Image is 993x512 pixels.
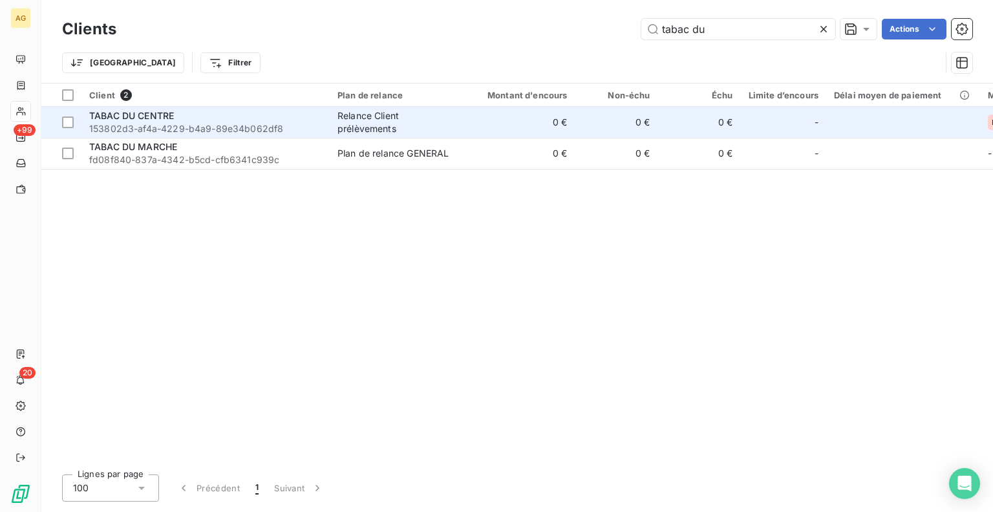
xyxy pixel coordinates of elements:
[10,484,31,504] img: Logo LeanPay
[89,110,174,121] span: TABAC DU CENTRE
[337,147,449,160] div: Plan de relance GENERAL
[62,17,116,41] h3: Clients
[658,138,741,169] td: 0 €
[815,116,818,129] span: -
[464,138,575,169] td: 0 €
[464,107,575,138] td: 0 €
[89,141,177,152] span: TABAC DU MARCHE
[949,468,980,499] div: Open Intercom Messenger
[337,109,456,135] div: Relance Client prélèvements
[882,19,946,39] button: Actions
[815,147,818,160] span: -
[583,90,650,100] div: Non-échu
[988,148,992,159] span: -
[200,52,260,73] button: Filtrer
[255,482,259,495] span: 1
[120,89,132,101] span: 2
[266,474,332,502] button: Suivant
[472,90,568,100] div: Montant d'encours
[666,90,733,100] div: Échu
[89,153,322,166] span: fd08f840-837a-4342-b5cd-cfb6341c939c
[89,122,322,135] span: 153802d3-af4a-4229-b4a9-89e34b062df8
[749,90,818,100] div: Limite d’encours
[89,90,115,100] span: Client
[575,138,658,169] td: 0 €
[641,19,835,39] input: Rechercher
[337,90,456,100] div: Plan de relance
[658,107,741,138] td: 0 €
[169,474,248,502] button: Précédent
[73,482,89,495] span: 100
[575,107,658,138] td: 0 €
[10,8,31,28] div: AG
[19,367,36,379] span: 20
[14,124,36,136] span: +99
[62,52,184,73] button: [GEOGRAPHIC_DATA]
[248,474,266,502] button: 1
[834,90,972,100] div: Délai moyen de paiement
